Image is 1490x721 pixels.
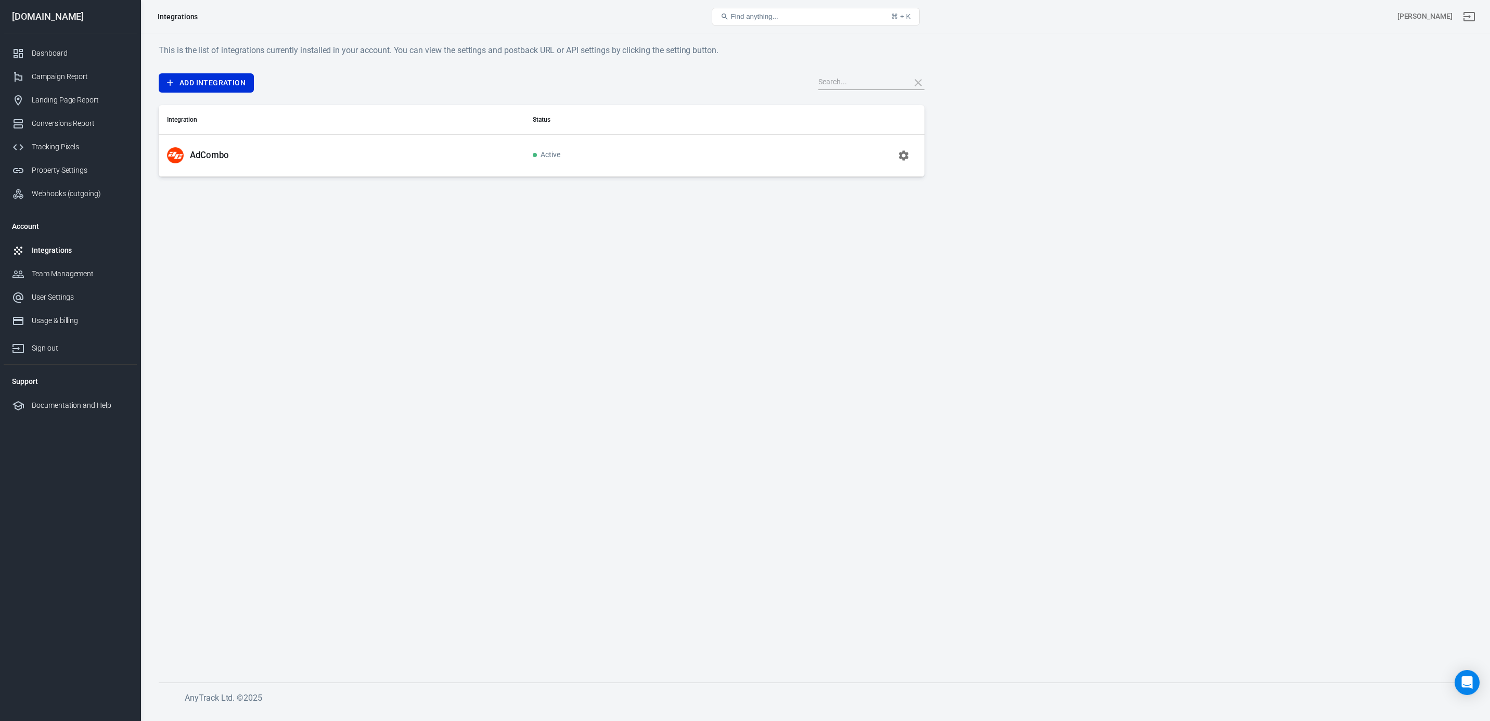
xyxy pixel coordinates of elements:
[185,691,965,704] h6: AnyTrack Ltd. © 2025
[1455,670,1480,695] div: Open Intercom Messenger
[4,214,137,239] li: Account
[32,118,129,129] div: Conversions Report
[159,44,924,57] h6: This is the list of integrations currently installed in your account. You can view the settings a...
[4,159,137,182] a: Property Settings
[4,112,137,135] a: Conversions Report
[32,400,129,411] div: Documentation and Help
[32,268,129,279] div: Team Management
[4,42,137,65] a: Dashboard
[4,369,137,394] li: Support
[32,292,129,303] div: User Settings
[891,12,910,20] div: ⌘ + K
[4,65,137,88] a: Campaign Report
[32,245,129,256] div: Integrations
[524,105,730,135] th: Status
[32,188,129,199] div: Webhooks (outgoing)
[4,182,137,205] a: Webhooks (outgoing)
[4,332,137,360] a: Sign out
[158,11,198,22] div: Integrations
[32,71,129,82] div: Campaign Report
[4,309,137,332] a: Usage & billing
[4,88,137,112] a: Landing Page Report
[4,239,137,262] a: Integrations
[1457,4,1482,29] a: Sign out
[4,262,137,286] a: Team Management
[32,343,129,354] div: Sign out
[4,286,137,309] a: User Settings
[32,165,129,176] div: Property Settings
[159,73,254,93] a: Add Integration
[167,147,184,164] img: AdCombo
[32,141,129,152] div: Tracking Pixels
[731,12,778,20] span: Find anything...
[190,150,229,161] p: AdCombo
[159,105,524,135] th: Integration
[4,12,137,21] div: [DOMAIN_NAME]
[712,8,920,25] button: Find anything...⌘ + K
[32,48,129,59] div: Dashboard
[32,315,129,326] div: Usage & billing
[4,135,137,159] a: Tracking Pixels
[1397,11,1453,22] div: Account id: 8mMXLX3l
[533,151,560,160] span: Active
[32,95,129,106] div: Landing Page Report
[818,76,902,89] input: Search...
